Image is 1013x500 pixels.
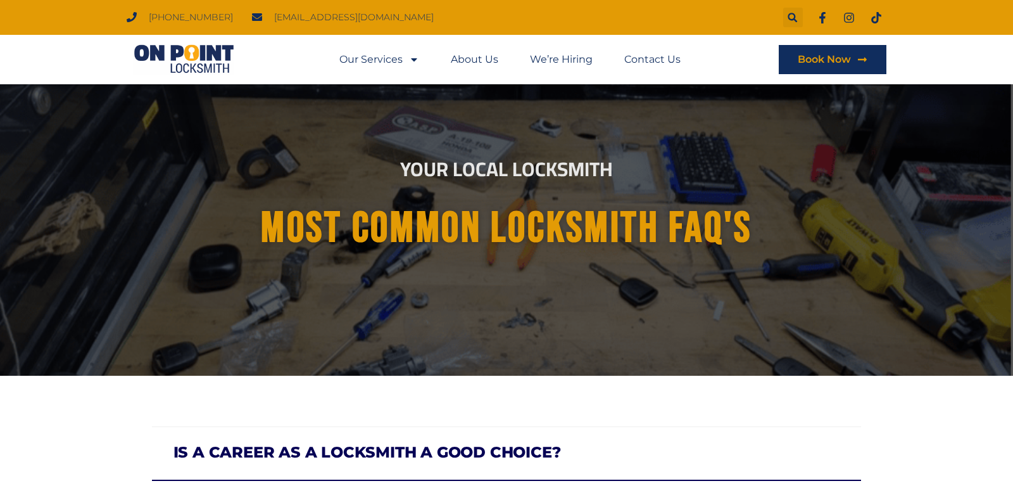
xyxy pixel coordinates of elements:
[798,54,851,65] span: Book Now
[451,45,498,74] a: About Us
[339,45,681,74] nav: Menu
[530,45,593,74] a: We’re Hiring
[783,8,803,27] div: Search
[156,160,857,179] h2: YOUR LOCAL LOCKSMITH
[173,443,561,461] a: Is a career as a locksmith a good choice?
[779,45,886,74] a: Book Now
[152,427,861,481] div: Is a career as a locksmith a good choice?
[271,9,434,26] span: [EMAIL_ADDRESS][DOMAIN_NAME]
[339,45,419,74] a: Our Services
[165,205,848,252] h1: most common locksmith faq's
[146,9,233,26] span: [PHONE_NUMBER]
[624,45,681,74] a: Contact Us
